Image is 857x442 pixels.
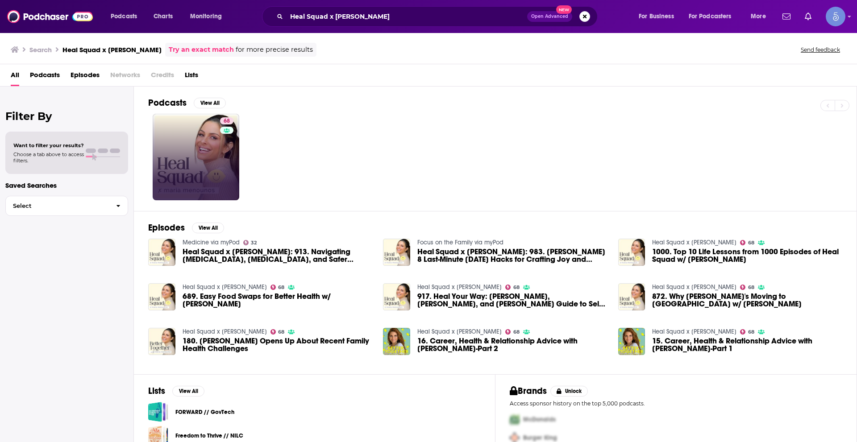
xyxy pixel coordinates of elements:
[148,283,175,310] img: 689. Easy Food Swaps for Better Health w/ Maria Menounos
[169,45,234,55] a: Try an exact match
[826,7,845,26] img: User Profile
[683,9,745,24] button: open menu
[148,97,226,108] a: PodcastsView All
[224,117,230,126] span: 68
[748,285,754,289] span: 68
[652,283,736,291] a: Heal Squad x Maria Menounos
[183,293,373,308] a: 689. Easy Food Swaps for Better Health w/ Maria Menounos
[523,434,557,442] span: Burger King
[417,248,607,263] span: Heal Squad x [PERSON_NAME]: 983. [PERSON_NAME] 8 Last-Minute [DATE] Hacks for Crafting Joy and Gr...
[801,9,815,24] a: Show notifications dropdown
[740,240,754,245] a: 68
[287,9,527,24] input: Search podcasts, credits, & more...
[148,385,204,397] a: ListsView All
[148,222,185,233] h2: Episodes
[220,117,233,124] a: 68
[383,328,410,355] img: 16. Career, Health & Relationship Advice with Maria Menounos-Part 2
[652,293,842,308] a: 872. Why Maria's Moving to Heal Squad Island w/ Kelsey Meyer
[618,328,645,355] a: 15. Career, Health & Relationship Advice with Maria Menounos-Part 1
[5,110,128,123] h2: Filter By
[748,330,754,334] span: 68
[148,402,168,422] a: FORWARD // GovTech
[194,98,226,108] button: View All
[652,293,842,308] span: 872. Why [PERSON_NAME]'s Moving to [GEOGRAPHIC_DATA] w/ [PERSON_NAME]
[383,283,410,310] img: 917. Heal Your Way: Maria Menounos, Nicole Sachs, and Anita Moorjani's Guide to Self-Recovery
[652,248,842,263] a: 1000. Top 10 Life Lessons from 1000 Episodes of Heal Squad w/ Maria Menounos
[652,328,736,335] a: Heal Squad x Maria Menounos
[417,293,607,308] span: 917. Heal Your Way: [PERSON_NAME], [PERSON_NAME], and [PERSON_NAME] Guide to Self-Recovery
[151,68,174,86] span: Credits
[618,283,645,310] img: 872. Why Maria's Moving to Heal Squad Island w/ Kelsey Meyer
[13,142,84,149] span: Want to filter your results?
[417,337,607,352] span: 16. Career, Health & Relationship Advice with [PERSON_NAME]-Part 2
[190,10,222,23] span: Monitoring
[745,9,777,24] button: open menu
[510,400,842,407] p: Access sponsor history on the top 5,000 podcasts.
[270,285,285,290] a: 68
[71,68,100,86] span: Episodes
[148,97,187,108] h2: Podcasts
[183,283,267,291] a: Heal Squad x Maria Menounos
[183,337,373,352] span: 180. [PERSON_NAME] Opens Up About Recent Family Health Challenges
[779,9,794,24] a: Show notifications dropdown
[270,329,285,335] a: 68
[148,239,175,266] img: Heal Squad x Maria Menounos: 913. Navigating Perimenopause, Autoimmunity, and Safer Diagnostics w...
[11,68,19,86] a: All
[826,7,845,26] span: Logged in as Spiral5-G1
[175,407,234,417] a: FORWARD // GovTech
[153,114,239,200] a: 68
[6,203,109,209] span: Select
[417,239,503,246] a: Focus on the Family via myPod
[110,68,140,86] span: Networks
[652,337,842,352] a: 15. Career, Health & Relationship Advice with Maria Menounos-Part 1
[148,9,178,24] a: Charts
[278,330,284,334] span: 68
[175,431,243,441] a: Freedom to Thrive // NILC
[751,10,766,23] span: More
[556,5,572,14] span: New
[652,239,736,246] a: Heal Squad x Maria Menounos
[183,293,373,308] span: 689. Easy Food Swaps for Better Health w/ [PERSON_NAME]
[618,239,645,266] img: 1000. Top 10 Life Lessons from 1000 Episodes of Heal Squad w/ Maria Menounos
[30,68,60,86] a: Podcasts
[192,223,224,233] button: View All
[270,6,606,27] div: Search podcasts, credits, & more...
[148,328,175,355] img: 180. Maria Menounos Opens Up About Recent Family Health Challenges
[29,45,52,54] h3: Search
[185,68,198,86] a: Lists
[417,293,607,308] a: 917. Heal Your Way: Maria Menounos, Nicole Sachs, and Anita Moorjani's Guide to Self-Recovery
[5,196,128,216] button: Select
[417,283,502,291] a: Heal Squad x Maria Menounos
[527,11,572,22] button: Open AdvancedNew
[798,46,843,54] button: Send feedback
[652,248,842,263] span: 1000. Top 10 Life Lessons from 1000 Episodes of Heal Squad w/ [PERSON_NAME]
[505,329,520,335] a: 68
[7,8,93,25] a: Podchaser - Follow, Share and Rate Podcasts
[740,329,754,335] a: 68
[383,239,410,266] img: Heal Squad x Maria Menounos: 983. Meaghan B. Murphy’s 8 Last-Minute Thanksgiving Hacks for Crafti...
[531,14,568,19] span: Open Advanced
[183,337,373,352] a: 180. Maria Menounos Opens Up About Recent Family Health Challenges
[111,10,137,23] span: Podcasts
[689,10,732,23] span: For Podcasters
[278,285,284,289] span: 68
[740,285,754,290] a: 68
[148,222,224,233] a: EpisodesView All
[513,330,520,334] span: 68
[513,285,520,289] span: 68
[172,386,204,397] button: View All
[417,248,607,263] a: Heal Squad x Maria Menounos: 983. Meaghan B. Murphy’s 8 Last-Minute Thanksgiving Hacks for Crafti...
[236,45,313,55] span: for more precise results
[104,9,149,24] button: open menu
